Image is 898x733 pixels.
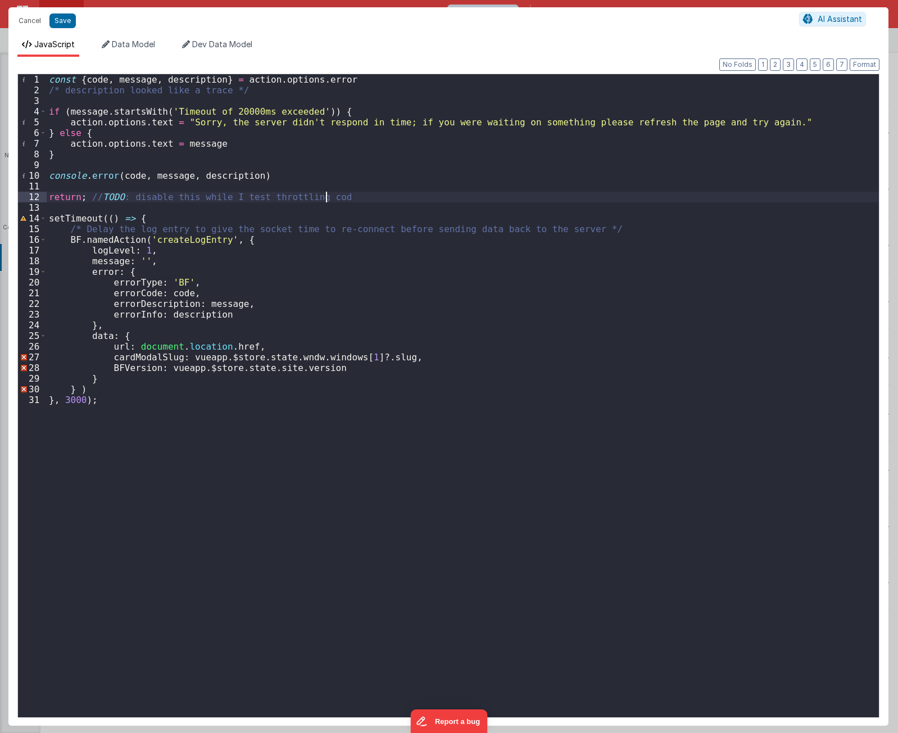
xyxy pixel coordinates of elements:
div: 11 [18,181,47,192]
div: 21 [18,288,47,298]
div: 15 [18,224,47,234]
div: 28 [18,363,47,373]
div: 7 [18,138,47,149]
div: 8 [18,149,47,160]
div: 29 [18,373,47,384]
div: 3 [18,96,47,106]
div: 25 [18,331,47,341]
span: Dev Data Model [192,39,252,49]
div: 30 [18,384,47,395]
div: 22 [18,298,47,309]
button: 7 [836,58,847,71]
div: 17 [18,245,47,256]
div: 27 [18,352,47,363]
iframe: Marker.io feedback button [411,709,488,733]
div: 4 [18,106,47,117]
div: 19 [18,266,47,277]
div: 10 [18,170,47,181]
div: 14 [18,213,47,224]
div: 16 [18,234,47,245]
button: Format [850,58,879,71]
div: 24 [18,320,47,331]
div: 26 [18,341,47,352]
button: 1 [758,58,768,71]
span: AI Assistant [818,14,862,24]
span: JavaScript [34,39,75,49]
button: AI Assistant [799,12,866,26]
button: 4 [796,58,808,71]
div: 5 [18,117,47,128]
button: Cancel [13,13,47,29]
button: No Folds [719,58,756,71]
button: 3 [783,58,794,71]
button: Save [49,13,76,28]
div: 13 [18,202,47,213]
button: 6 [823,58,834,71]
div: 2 [18,85,47,96]
div: 23 [18,309,47,320]
div: 18 [18,256,47,266]
div: 31 [18,395,47,405]
div: 6 [18,128,47,138]
div: 20 [18,277,47,288]
button: 5 [810,58,820,71]
div: 1 [18,74,47,85]
button: 2 [770,58,781,71]
div: 12 [18,192,47,202]
span: Data Model [112,39,155,49]
div: 9 [18,160,47,170]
